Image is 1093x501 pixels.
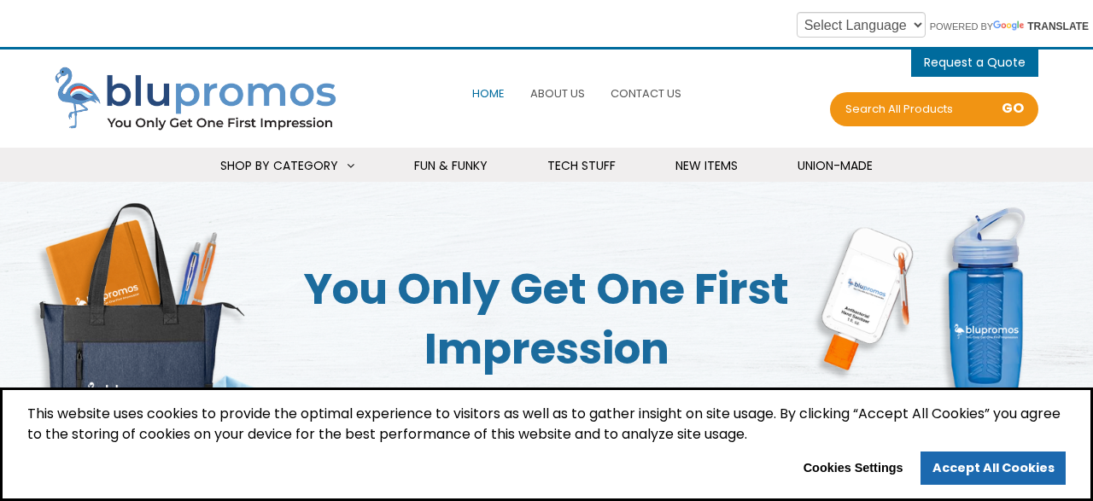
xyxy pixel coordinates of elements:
span: You Only Get One First Impression [273,259,820,379]
span: Contact Us [611,85,681,102]
a: allow cookies [921,451,1066,486]
a: Home [468,75,509,112]
span: This website uses cookies to provide the optimal experience to visitors as well as to gather insi... [27,404,1066,451]
a: Union-Made [776,148,894,184]
img: Google Translate [993,20,1027,32]
span: Union-Made [798,157,873,174]
span: Fun & Funky [414,157,488,174]
a: Shop By Category [199,148,376,184]
a: New Items [654,148,759,184]
a: Fun & Funky [393,148,509,184]
span: New Items [675,157,738,174]
span: Shop By Category [220,157,338,174]
button: items - Cart [924,50,1026,75]
button: Cookies Settings [792,455,915,482]
span: About Us [530,85,585,102]
a: Contact Us [606,75,686,112]
a: Translate [993,20,1089,32]
span: items - Cart [924,54,1026,75]
select: Language Translate Widget [797,12,926,38]
img: Blupromos LLC's Logo [55,67,350,133]
a: About Us [526,75,589,112]
div: Powered by [784,9,1089,41]
span: Tech Stuff [547,157,616,174]
span: Home [472,85,505,102]
a: Tech Stuff [526,148,637,184]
